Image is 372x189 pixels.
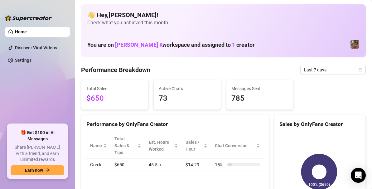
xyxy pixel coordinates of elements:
[114,135,136,156] span: Total Sales & Tips
[359,68,362,72] span: calendar
[87,11,360,19] h4: 👋 Hey, [PERSON_NAME] !
[86,93,143,104] span: $650
[182,133,211,159] th: Sales / Hour
[211,133,264,159] th: Chat Conversion
[351,168,366,183] div: Open Intercom Messenger
[186,139,202,153] span: Sales / Hour
[81,65,150,74] h4: Performance Breakdown
[145,159,182,171] td: 45.5 h
[111,159,145,171] td: $650
[279,120,360,128] div: Sales by OnlyFans Creator
[304,65,362,75] span: Last 7 days
[87,41,255,48] h1: You are on workspace and assigned to creator
[86,159,111,171] td: Greek…
[231,93,288,104] span: 785
[11,130,64,142] span: 🎁 Get $100 in AI Messages
[182,159,211,171] td: $14.29
[15,45,57,50] a: Discover Viral Videos
[11,165,64,175] button: Earn nowarrow-right
[90,142,102,149] span: Name
[215,142,255,149] span: Chat Conversion
[15,58,31,63] a: Settings
[25,168,43,173] span: Earn now
[159,85,215,92] span: Active Chats
[115,41,162,48] span: [PERSON_NAME] K
[231,85,288,92] span: Messages Sent
[149,139,173,153] div: Est. Hours Worked
[46,168,50,172] span: arrow-right
[86,120,264,128] div: Performance by OnlyFans Creator
[86,133,111,159] th: Name
[87,19,360,26] span: Check what you achieved this month
[86,85,143,92] span: Total Sales
[5,15,52,21] img: logo-BBDzfeDw.svg
[215,161,225,168] span: 15 %
[15,29,27,34] a: Home
[159,93,215,104] span: 73
[350,40,359,49] img: Greek
[232,41,235,48] span: 1
[111,133,145,159] th: Total Sales & Tips
[11,144,64,163] span: Share [PERSON_NAME] with a friend, and earn unlimited rewards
